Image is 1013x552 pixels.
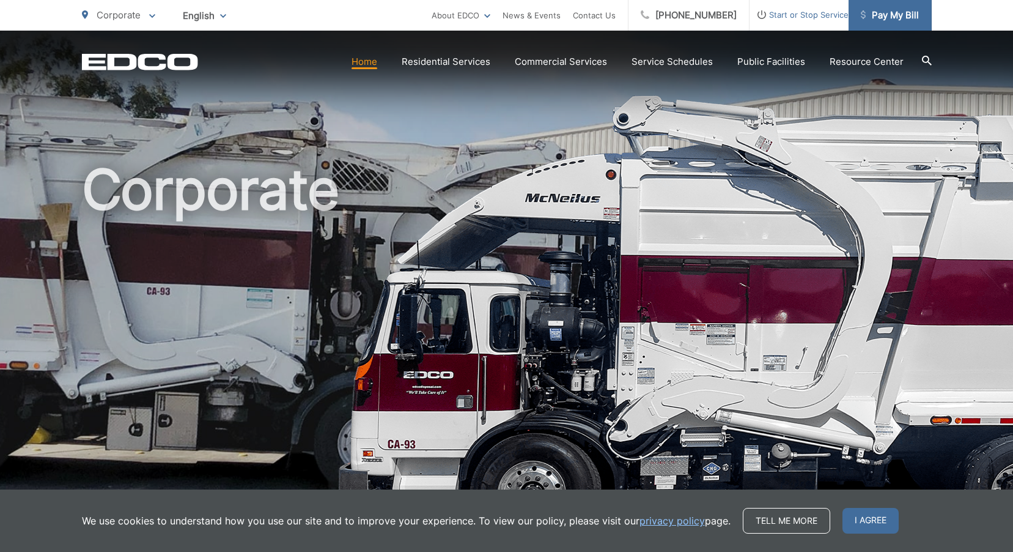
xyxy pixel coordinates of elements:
[432,8,490,23] a: About EDCO
[573,8,616,23] a: Contact Us
[402,54,490,69] a: Residential Services
[352,54,377,69] a: Home
[632,54,713,69] a: Service Schedules
[503,8,561,23] a: News & Events
[830,54,904,69] a: Resource Center
[174,5,235,26] span: English
[82,513,731,528] p: We use cookies to understand how you use our site and to improve your experience. To view our pol...
[639,513,705,528] a: privacy policy
[82,159,932,546] h1: Corporate
[743,508,830,534] a: Tell me more
[82,53,198,70] a: EDCD logo. Return to the homepage.
[737,54,805,69] a: Public Facilities
[861,8,919,23] span: Pay My Bill
[842,508,899,534] span: I agree
[515,54,607,69] a: Commercial Services
[97,9,141,21] span: Corporate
